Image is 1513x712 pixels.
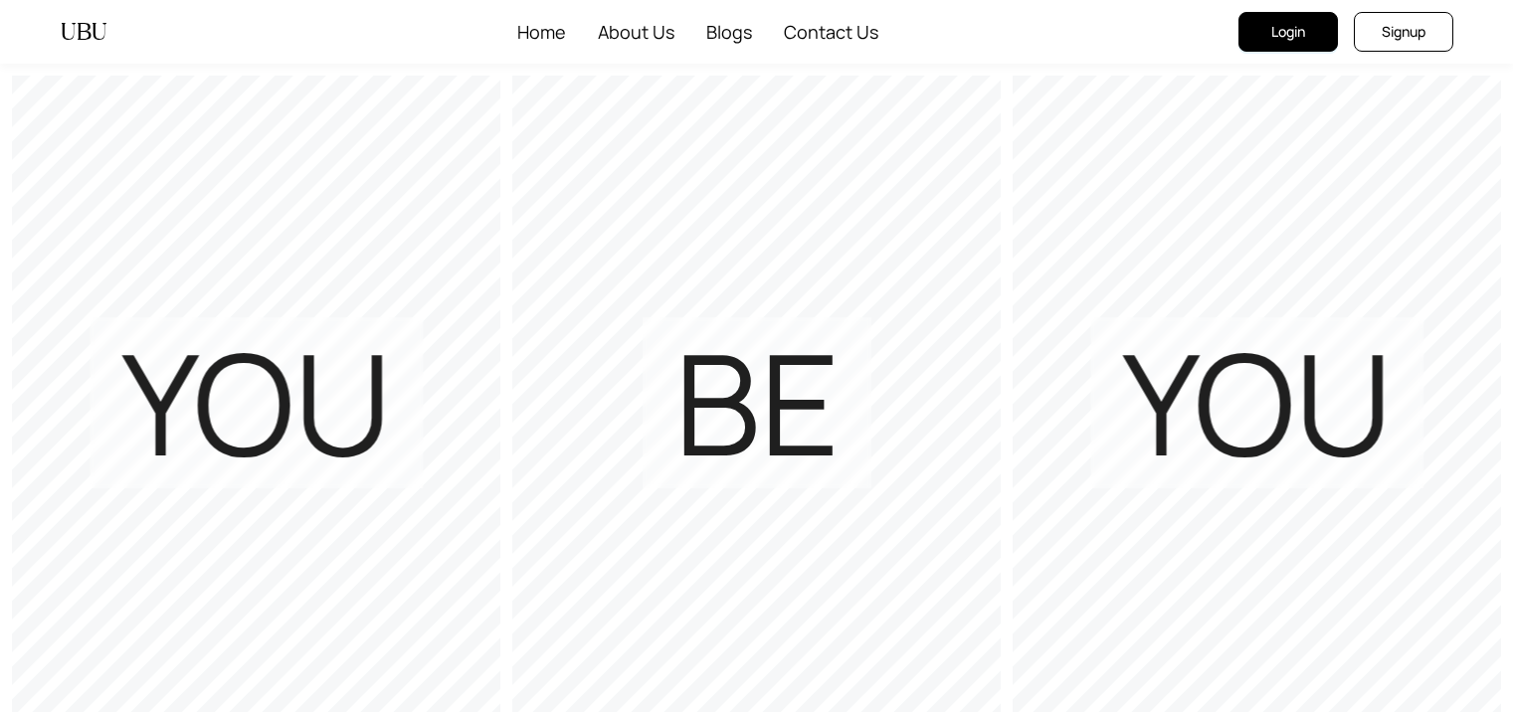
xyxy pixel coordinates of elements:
h1: YOU [1122,333,1392,472]
span: Signup [1382,21,1425,43]
h1: BE [674,333,840,472]
h1: YOU [121,333,391,472]
button: Login [1238,12,1338,52]
button: Signup [1354,12,1453,52]
span: Login [1271,21,1305,43]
